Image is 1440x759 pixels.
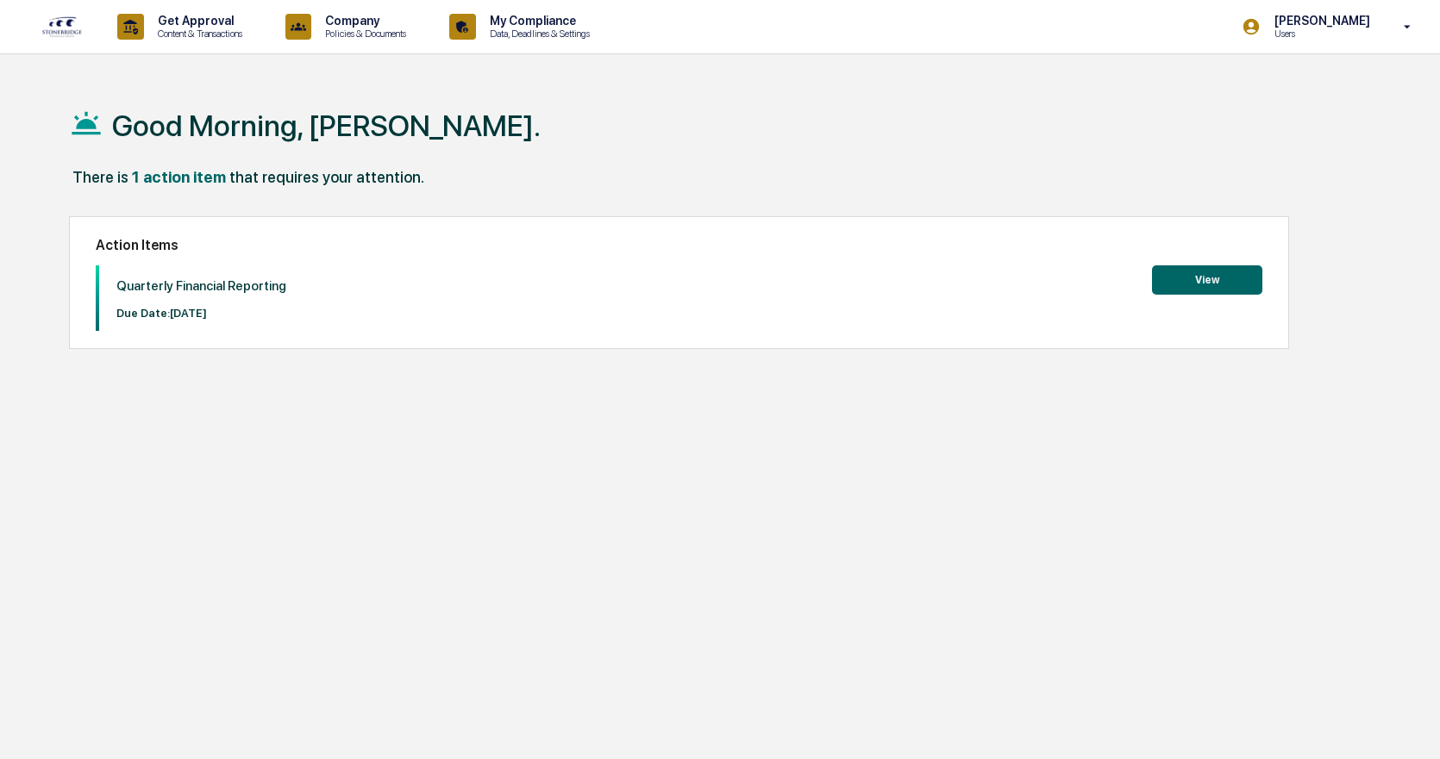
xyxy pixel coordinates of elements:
p: Get Approval [144,14,251,28]
p: Policies & Documents [311,28,415,40]
div: There is [72,168,128,186]
p: Due Date: [DATE] [116,307,286,320]
img: logo [41,16,83,38]
p: Data, Deadlines & Settings [476,28,598,40]
h1: Good Morning, [PERSON_NAME]. [112,109,541,143]
p: Users [1261,28,1379,40]
div: 1 action item [132,168,226,186]
p: Content & Transactions [144,28,251,40]
p: My Compliance [476,14,598,28]
p: [PERSON_NAME] [1261,14,1379,28]
h2: Action Items [96,237,1262,253]
a: View [1152,271,1262,287]
button: View [1152,265,1262,295]
p: Company [311,14,415,28]
p: Quarterly Financial Reporting [116,278,286,294]
div: that requires your attention. [229,168,424,186]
